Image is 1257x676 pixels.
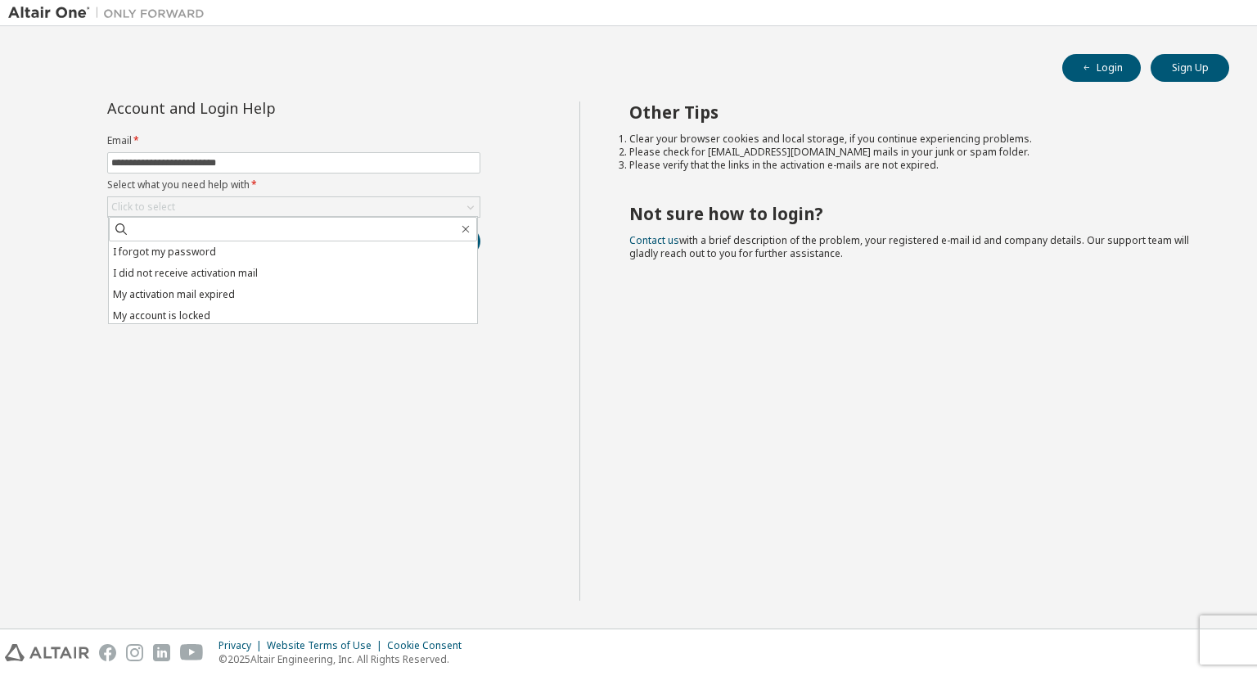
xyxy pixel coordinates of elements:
[629,101,1201,123] h2: Other Tips
[126,644,143,661] img: instagram.svg
[8,5,213,21] img: Altair One
[5,644,89,661] img: altair_logo.svg
[219,639,267,652] div: Privacy
[107,178,480,192] label: Select what you need help with
[629,146,1201,159] li: Please check for [EMAIL_ADDRESS][DOMAIN_NAME] mails in your junk or spam folder.
[267,639,387,652] div: Website Terms of Use
[629,159,1201,172] li: Please verify that the links in the activation e-mails are not expired.
[1151,54,1229,82] button: Sign Up
[109,241,477,263] li: I forgot my password
[219,652,471,666] p: © 2025 Altair Engineering, Inc. All Rights Reserved.
[1062,54,1141,82] button: Login
[180,644,204,661] img: youtube.svg
[629,133,1201,146] li: Clear your browser cookies and local storage, if you continue experiencing problems.
[111,201,175,214] div: Click to select
[108,197,480,217] div: Click to select
[99,644,116,661] img: facebook.svg
[387,639,471,652] div: Cookie Consent
[629,233,1189,260] span: with a brief description of the problem, your registered e-mail id and company details. Our suppo...
[107,134,480,147] label: Email
[629,203,1201,224] h2: Not sure how to login?
[629,233,679,247] a: Contact us
[107,101,406,115] div: Account and Login Help
[153,644,170,661] img: linkedin.svg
